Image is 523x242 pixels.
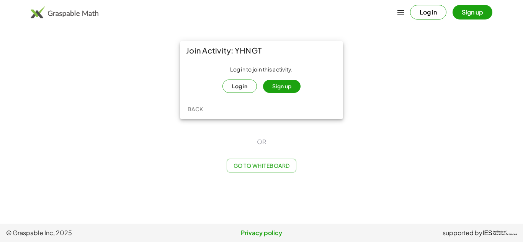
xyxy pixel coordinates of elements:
span: Go to Whiteboard [233,162,289,169]
span: Back [187,106,203,112]
button: Sign up [263,80,301,93]
button: Back [183,102,208,116]
button: Go to Whiteboard [227,159,296,172]
a: Privacy policy [177,228,347,237]
button: Sign up [453,5,492,19]
button: Log in [410,5,446,19]
span: IES [482,229,492,237]
div: Join Activity: YHNGT [180,41,343,60]
span: supported by [443,228,482,237]
button: Log in [222,80,257,93]
span: OR [257,137,266,146]
span: © Graspable Inc, 2025 [6,228,177,237]
div: Log in to join this activity. [186,66,337,93]
span: Institute of Education Sciences [493,231,517,236]
a: IESInstitute ofEducation Sciences [482,228,517,237]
